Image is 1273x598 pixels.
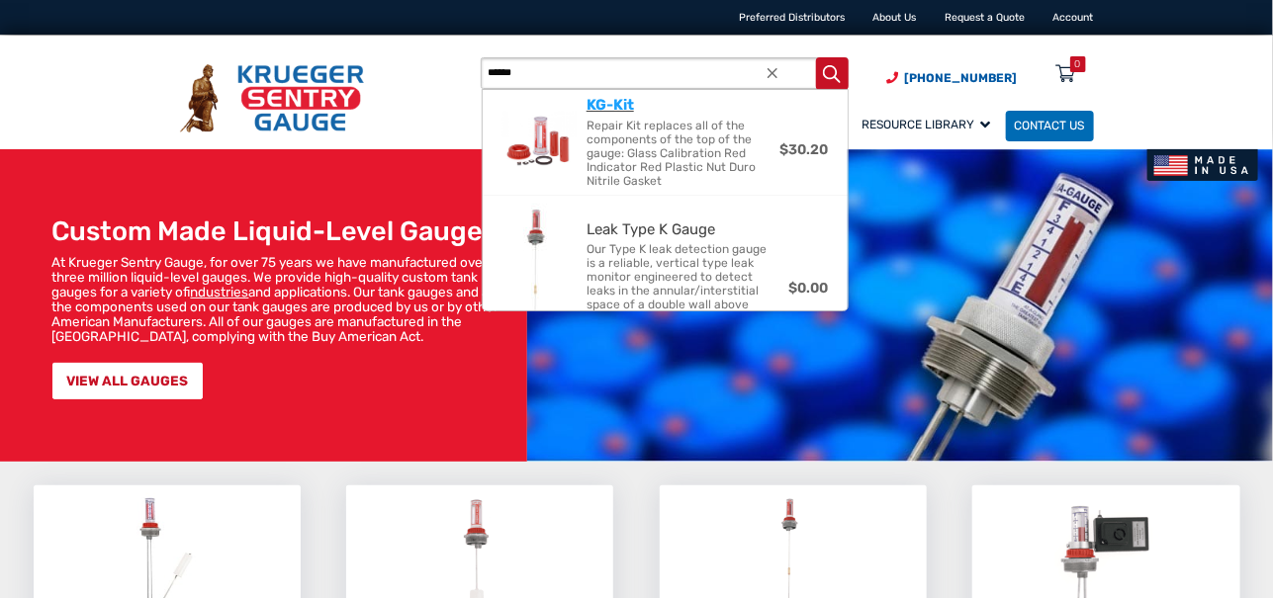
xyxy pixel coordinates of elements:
[739,11,845,24] a: Preferred Distributors
[779,141,828,158] bdi: 30.20
[587,96,634,114] strong: KG-Kit
[180,64,364,132] img: Krueger Sentry Gauge
[863,118,991,131] span: Resource Library
[887,69,1018,87] a: Phone Number (920) 434-8860
[854,108,1006,142] a: Resource Library
[483,196,848,365] a: Leak Type K GaugeLeak Type K GaugeOur Type K leak detection gauge is a reliable, vertical type le...
[587,221,788,238] span: Leak Type K Gauge
[502,105,577,179] img: KG-Kit
[483,90,848,197] a: KG-KitKG-KitRepair Kit replaces all of the components of the top of the gauge: Glass Calibration ...
[788,280,828,297] bdi: 0.00
[1075,56,1081,72] div: 0
[905,71,1018,85] span: [PHONE_NUMBER]
[779,141,788,158] span: $
[527,149,1273,462] img: bg_hero_bannerksentry
[1053,11,1094,24] a: Account
[52,363,203,399] a: VIEW ALL GAUGES
[816,57,849,90] button: Search
[788,280,797,297] span: $
[1006,111,1094,141] a: Contact Us
[1147,149,1259,181] img: Made In USA
[587,242,778,339] span: Our Type K leak detection gauge is a reliable, vertical type leak monitor engineered to detect le...
[1015,119,1085,132] span: Contact Us
[507,204,571,358] img: Leak Type K Gauge
[945,11,1025,24] a: Request a Quote
[52,255,520,344] p: At Krueger Sentry Gauge, for over 75 years we have manufactured over three million liquid-level g...
[873,11,917,24] a: About Us
[587,119,770,188] span: Repair Kit replaces all of the components of the top of the gauge: Glass Calibration Red Indicato...
[191,284,249,299] a: industries
[52,215,520,247] h1: Custom Made Liquid-Level Gauges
